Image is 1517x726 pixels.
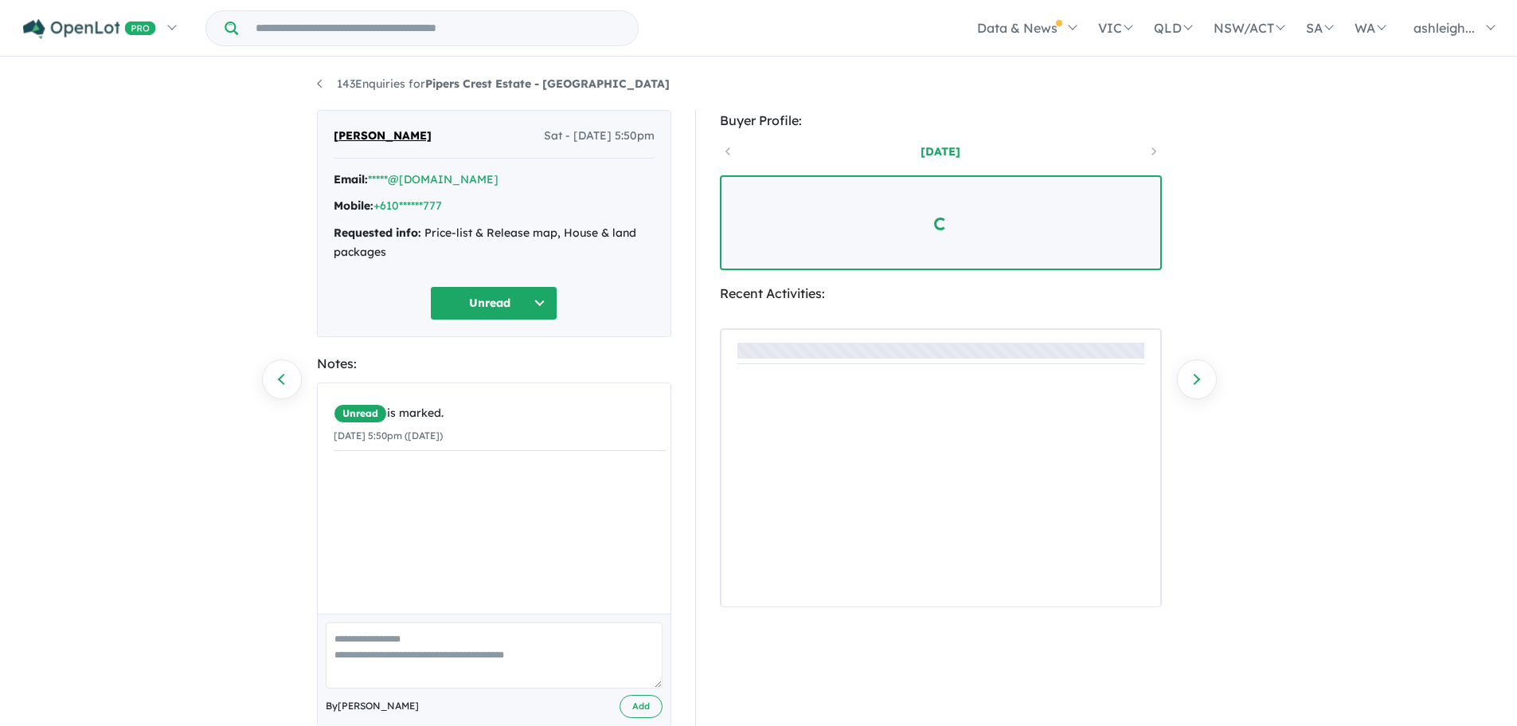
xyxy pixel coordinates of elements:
a: 143Enquiries forPipers Crest Estate - [GEOGRAPHIC_DATA] [317,77,670,91]
div: is marked. [334,404,667,423]
span: Sat - [DATE] 5:50pm [544,127,655,146]
span: [PERSON_NAME] [334,127,432,146]
small: [DATE] 5:50pm ([DATE]) [334,430,443,441]
button: Add [620,695,663,718]
span: Unread [334,404,387,423]
div: Recent Activities: [720,283,1162,304]
strong: Mobile: [334,198,373,213]
span: ashleigh... [1413,20,1475,36]
strong: Pipers Crest Estate - [GEOGRAPHIC_DATA] [425,77,670,91]
nav: breadcrumb [317,75,1201,94]
div: Buyer Profile: [720,110,1162,131]
span: By [PERSON_NAME] [326,698,419,714]
div: Notes: [317,353,671,375]
img: Openlot PRO Logo White [23,19,156,39]
strong: Requested info: [334,226,421,240]
strong: Email: [334,172,368,186]
button: Unread [430,286,557,320]
input: Try estate name, suburb, builder or developer [241,11,635,45]
div: Price-list & Release map, House & land packages [334,224,655,262]
a: [DATE] [873,143,1008,159]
